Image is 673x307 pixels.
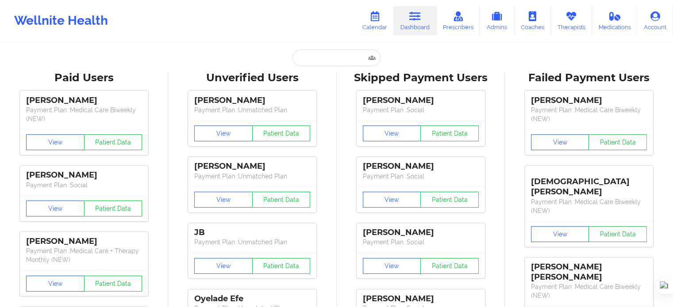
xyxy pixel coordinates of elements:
[26,106,142,123] p: Payment Plan : Medical Care Biweekly (NEW)
[252,125,311,141] button: Patient Data
[420,192,479,208] button: Patient Data
[26,246,142,264] p: Payment Plan : Medical Care + Therapy Monthly (NEW)
[26,134,85,150] button: View
[531,134,589,150] button: View
[194,125,253,141] button: View
[84,276,142,292] button: Patient Data
[343,71,499,85] div: Skipped Payment Users
[26,276,85,292] button: View
[174,71,330,85] div: Unverified Users
[363,238,479,246] p: Payment Plan : Social
[26,181,142,190] p: Payment Plan : Social
[26,201,85,216] button: View
[588,134,647,150] button: Patient Data
[531,226,589,242] button: View
[194,172,310,181] p: Payment Plan : Unmatched Plan
[194,227,310,238] div: JB
[363,258,421,274] button: View
[252,192,311,208] button: Patient Data
[194,258,253,274] button: View
[420,125,479,141] button: Patient Data
[194,161,310,171] div: [PERSON_NAME]
[363,192,421,208] button: View
[194,192,253,208] button: View
[252,258,311,274] button: Patient Data
[363,95,479,106] div: [PERSON_NAME]
[592,6,638,35] a: Medications
[531,262,647,282] div: [PERSON_NAME] [PERSON_NAME]
[6,71,162,85] div: Paid Users
[84,134,142,150] button: Patient Data
[531,106,647,123] p: Payment Plan : Medical Care Biweekly (NEW)
[194,95,310,106] div: [PERSON_NAME]
[363,106,479,114] p: Payment Plan : Social
[637,6,673,35] a: Account
[363,125,421,141] button: View
[514,6,551,35] a: Coaches
[531,170,647,197] div: [DEMOGRAPHIC_DATA][PERSON_NAME]
[531,95,647,106] div: [PERSON_NAME]
[436,6,480,35] a: Prescribers
[84,201,142,216] button: Patient Data
[511,71,667,85] div: Failed Payment Users
[394,6,436,35] a: Dashboard
[480,6,514,35] a: Admins
[194,106,310,114] p: Payment Plan : Unmatched Plan
[531,197,647,215] p: Payment Plan : Medical Care Biweekly (NEW)
[26,236,142,246] div: [PERSON_NAME]
[363,172,479,181] p: Payment Plan : Social
[588,226,647,242] button: Patient Data
[363,294,479,304] div: [PERSON_NAME]
[363,161,479,171] div: [PERSON_NAME]
[194,238,310,246] p: Payment Plan : Unmatched Plan
[194,294,310,304] div: Oyelade Efe
[551,6,592,35] a: Therapists
[420,258,479,274] button: Patient Data
[531,282,647,300] p: Payment Plan : Medical Care Biweekly (NEW)
[26,95,142,106] div: [PERSON_NAME]
[26,170,142,180] div: [PERSON_NAME]
[363,227,479,238] div: [PERSON_NAME]
[356,6,394,35] a: Calendar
